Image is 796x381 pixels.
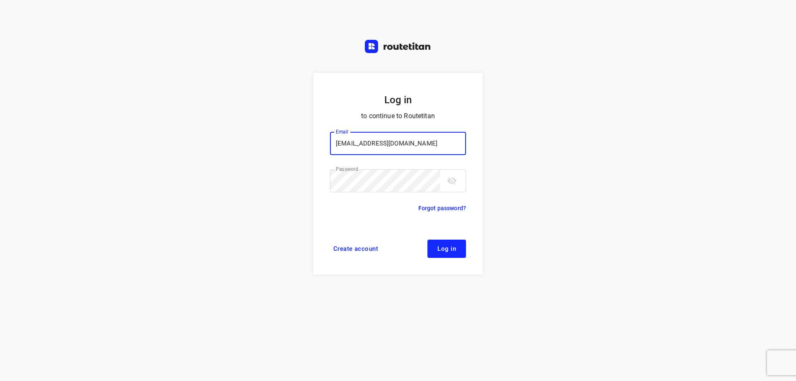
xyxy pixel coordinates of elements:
a: Forgot password? [418,203,466,213]
a: Create account [330,240,381,258]
h5: Log in [330,93,466,107]
img: Routetitan [365,40,431,53]
span: Log in [437,245,456,252]
p: to continue to Routetitan [330,110,466,122]
button: toggle password visibility [444,172,460,189]
a: Routetitan [365,40,431,55]
span: Create account [333,245,378,252]
button: Log in [427,240,466,258]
